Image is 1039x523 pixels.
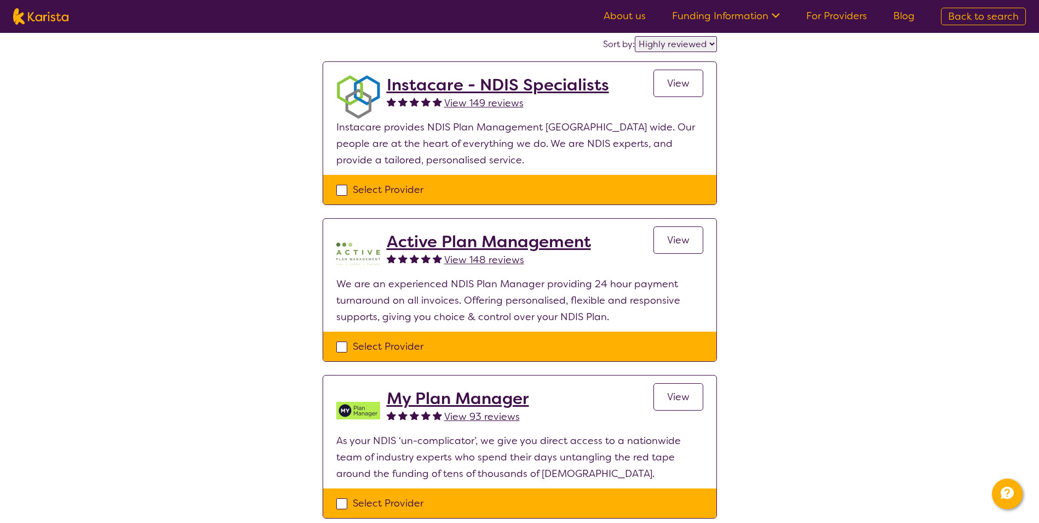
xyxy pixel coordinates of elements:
[433,97,442,106] img: fullstar
[672,9,780,22] a: Funding Information
[336,119,703,168] p: Instacare provides NDIS Plan Management [GEOGRAPHIC_DATA] wide. Our people are at the heart of ev...
[667,390,690,403] span: View
[444,408,520,425] a: View 93 reviews
[336,75,380,119] img: obkhna0zu27zdd4ubuus.png
[336,276,703,325] p: We are an experienced NDIS Plan Manager providing 24 hour payment turnaround on all invoices. Off...
[444,96,524,110] span: View 149 reviews
[604,9,646,22] a: About us
[410,97,419,106] img: fullstar
[433,254,442,263] img: fullstar
[653,226,703,254] a: View
[336,389,380,433] img: v05irhjwnjh28ktdyyfd.png
[444,410,520,423] span: View 93 reviews
[336,232,380,276] img: pypzb5qm7jexfhutod0x.png
[398,97,407,106] img: fullstar
[444,95,524,111] a: View 149 reviews
[387,411,396,420] img: fullstar
[387,389,529,408] a: My Plan Manager
[398,254,407,263] img: fullstar
[667,234,690,247] span: View
[410,254,419,263] img: fullstar
[421,411,430,420] img: fullstar
[667,77,690,90] span: View
[387,254,396,263] img: fullstar
[941,8,1026,25] a: Back to search
[653,70,703,97] a: View
[336,433,703,482] p: As your NDIS ‘un-complicator’, we give you direct access to a nationwide team of industry experts...
[603,38,635,50] label: Sort by:
[387,232,591,252] a: Active Plan Management
[893,9,915,22] a: Blog
[410,411,419,420] img: fullstar
[433,411,442,420] img: fullstar
[387,97,396,106] img: fullstar
[398,411,407,420] img: fullstar
[806,9,867,22] a: For Providers
[948,10,1019,23] span: Back to search
[421,97,430,106] img: fullstar
[421,254,430,263] img: fullstar
[992,479,1023,509] button: Channel Menu
[444,252,524,268] a: View 148 reviews
[387,75,609,95] a: Instacare - NDIS Specialists
[653,383,703,411] a: View
[444,253,524,266] span: View 148 reviews
[13,8,68,25] img: Karista logo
